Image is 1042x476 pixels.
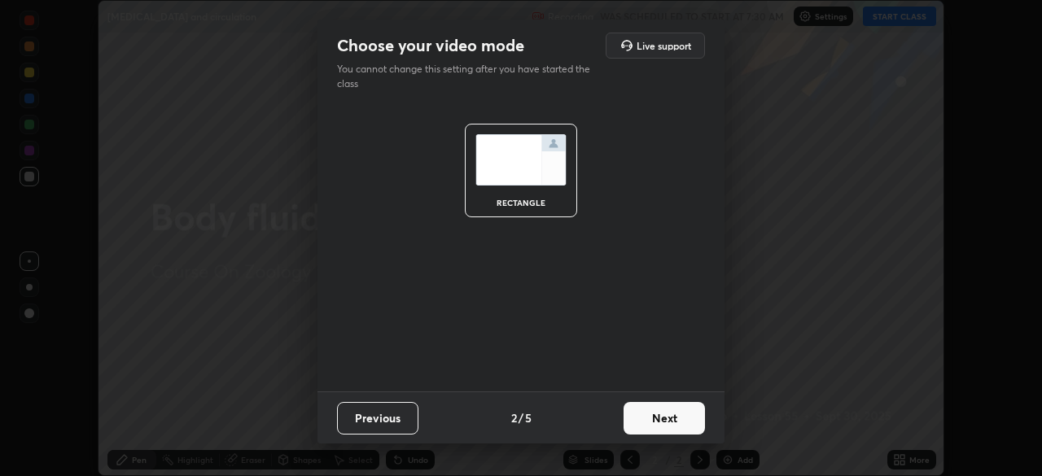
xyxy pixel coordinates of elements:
[525,409,532,426] h4: 5
[488,199,554,207] div: rectangle
[337,35,524,56] h2: Choose your video mode
[519,409,523,426] h4: /
[337,402,418,435] button: Previous
[624,402,705,435] button: Next
[475,134,567,186] img: normalScreenIcon.ae25ed63.svg
[637,41,691,50] h5: Live support
[511,409,517,426] h4: 2
[337,62,601,91] p: You cannot change this setting after you have started the class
